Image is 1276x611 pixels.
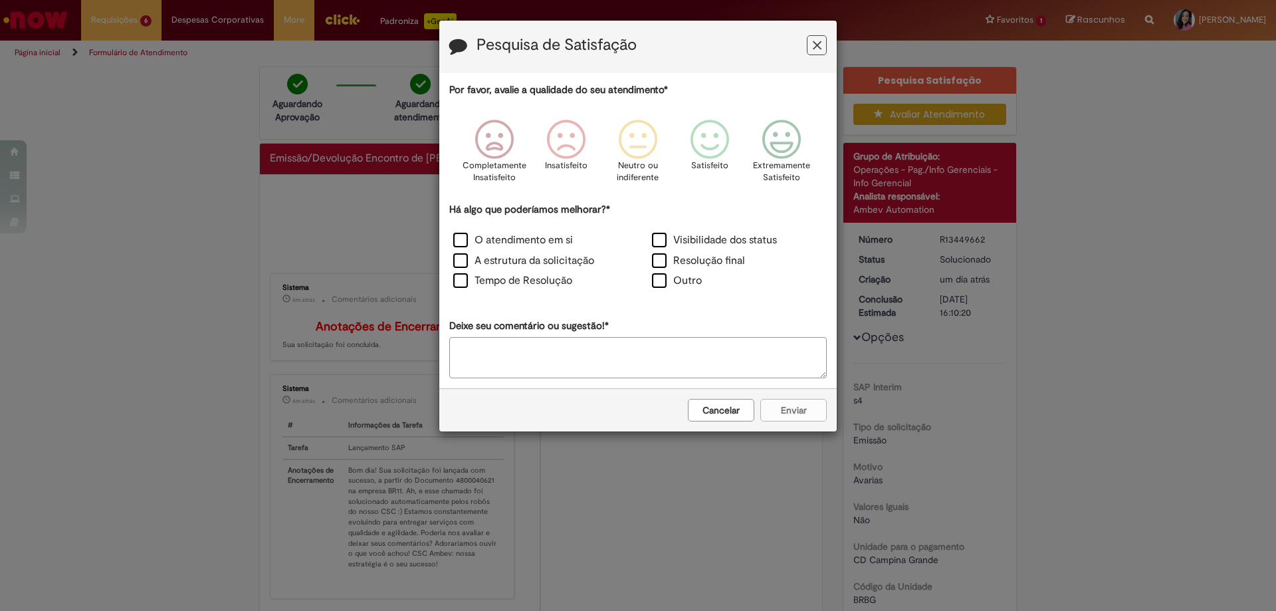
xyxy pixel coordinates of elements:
label: Visibilidade dos status [652,233,777,248]
button: Cancelar [688,399,754,422]
label: Outro [652,273,702,289]
div: Completamente Insatisfeito [460,110,528,201]
label: O atendimento em si [453,233,573,248]
div: Satisfeito [676,110,744,201]
p: Completamente Insatisfeito [463,160,526,184]
label: A estrutura da solicitação [453,253,594,269]
label: Deixe seu comentário ou sugestão!* [449,319,609,333]
p: Extremamente Satisfeito [753,160,810,184]
div: Extremamente Satisfeito [748,110,815,201]
p: Insatisfeito [545,160,587,172]
label: Por favor, avalie a qualidade do seu atendimento* [449,83,668,97]
div: Há algo que poderíamos melhorar?* [449,203,827,293]
label: Pesquisa de Satisfação [477,37,637,54]
div: Neutro ou indiferente [604,110,672,201]
label: Tempo de Resolução [453,273,572,289]
p: Neutro ou indiferente [614,160,662,184]
p: Satisfeito [691,160,728,172]
div: Insatisfeito [532,110,600,201]
label: Resolução final [652,253,745,269]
